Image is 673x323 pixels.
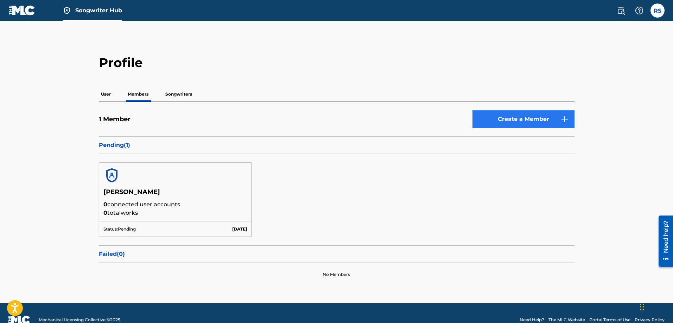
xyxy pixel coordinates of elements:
h5: [PERSON_NAME] [103,188,247,200]
h5: 1 Member [99,115,131,123]
div: Help [632,4,646,18]
img: search [617,6,625,15]
iframe: Chat Widget [638,289,673,323]
span: 0 [103,201,107,208]
a: Create a Member [472,110,574,128]
h2: Profile [99,55,574,71]
img: help [635,6,643,15]
img: MLC Logo [8,5,36,15]
p: Failed ( 0 ) [99,250,574,258]
a: Portal Terms of Use [589,317,630,323]
a: Need Help? [520,317,544,323]
p: Songwriters [163,87,194,102]
p: total works [103,209,247,217]
a: Public Search [614,4,628,18]
p: No Members [323,271,350,278]
p: connected user accounts [103,200,247,209]
span: 0 [103,209,107,216]
p: Status: Pending [103,226,136,232]
div: Drag [640,296,644,317]
div: User Menu [650,4,665,18]
p: Pending ( 1 ) [99,141,574,149]
img: Top Rightsholder [63,6,71,15]
p: [DATE] [232,226,247,232]
p: Members [126,87,151,102]
span: Mechanical Licensing Collective © 2025 [39,317,120,323]
img: account [103,167,120,184]
a: Privacy Policy [635,317,665,323]
span: Songwriter Hub [75,6,122,14]
p: User [99,87,113,102]
a: The MLC Website [548,317,585,323]
iframe: Resource Center [653,213,673,270]
img: 9d2ae6d4665cec9f34b9.svg [560,115,569,123]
